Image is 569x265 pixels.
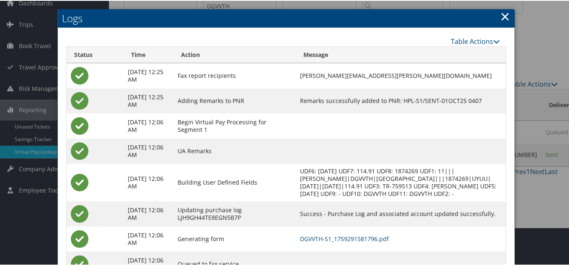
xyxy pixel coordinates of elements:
[173,46,296,62] th: Action: activate to sort column ascending
[296,62,506,87] td: [PERSON_NAME][EMAIL_ADDRESS][PERSON_NAME][DOMAIN_NAME]
[300,234,389,242] a: DGVVTH-S1_1759291581796.pdf
[124,138,173,163] td: [DATE] 12:06 AM
[173,138,296,163] td: UA Remarks
[296,87,506,113] td: Remarks successfully added to PNR: HPL-S1/SENT-01OCT25 0407
[124,46,173,62] th: Time: activate to sort column ascending
[124,87,173,113] td: [DATE] 12:25 AM
[173,163,296,201] td: Building User Defined Fields
[124,113,173,138] td: [DATE] 12:06 AM
[124,62,173,87] td: [DATE] 12:25 AM
[173,113,296,138] td: Begin Virtual Pay Processing for Segment 1
[296,163,506,201] td: UDF6: [DATE] UDF7: 114.91 UDF8: 1874269 UDF1: 11|||[PERSON_NAME]|DGVVTH|[GEOGRAPHIC_DATA]|||18742...
[173,226,296,251] td: Generating form
[173,201,296,226] td: Updating purchase log LJH9GH44TE8EGN5B7P
[124,226,173,251] td: [DATE] 12:06 AM
[173,87,296,113] td: Adding Remarks to PNR
[451,36,500,45] a: Table Actions
[500,7,510,24] a: Close
[296,201,506,226] td: Success - Purchase Log and associated account updated successfully.
[173,62,296,87] td: Fax report recipients
[58,8,515,27] h2: Logs
[124,201,173,226] td: [DATE] 12:06 AM
[67,46,124,62] th: Status: activate to sort column ascending
[124,163,173,201] td: [DATE] 12:06 AM
[296,46,506,62] th: Message: activate to sort column ascending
